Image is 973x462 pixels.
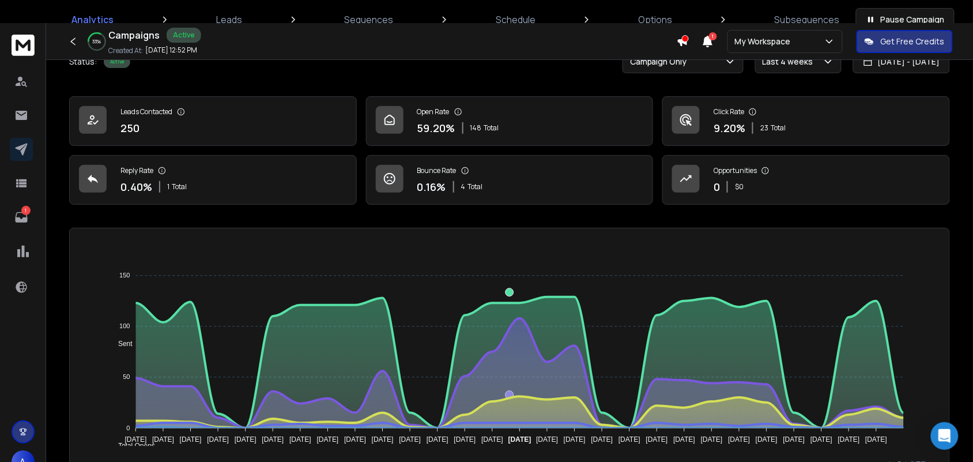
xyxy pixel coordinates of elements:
[701,436,723,444] tspan: [DATE]
[338,6,401,33] a: Sequences
[172,182,187,191] span: Total
[167,182,169,191] span: 1
[760,123,768,133] span: 23
[108,46,143,55] p: Created At:
[768,6,847,33] a: Subsequences
[775,13,840,27] p: Subsequences
[735,36,795,47] p: My Workspace
[209,6,249,33] a: Leads
[344,436,366,444] tspan: [DATE]
[372,436,394,444] tspan: [DATE]
[856,8,955,31] button: Pause Campaign
[21,206,31,215] p: 1
[630,56,692,67] p: Campaign Only
[71,13,114,27] p: Analytics
[662,155,950,205] a: Opportunities0$0
[216,13,242,27] p: Leads
[366,96,654,146] a: Open Rate59.20%148Total
[536,436,558,444] tspan: [DATE]
[564,436,586,444] tspan: [DATE]
[417,179,446,195] p: 0.16 %
[931,422,959,450] div: Open Intercom Messenger
[145,46,197,55] p: [DATE] 12:52 PM
[811,436,833,444] tspan: [DATE]
[714,120,745,136] p: 9.20 %
[93,38,101,45] p: 33 %
[489,6,542,33] a: Schedule
[638,13,672,27] p: Options
[853,50,950,73] button: [DATE] - [DATE]
[417,166,457,175] p: Bounce Rate
[709,32,717,40] span: 1
[729,436,751,444] tspan: [DATE]
[235,436,257,444] tspan: [DATE]
[120,166,153,175] p: Reply Rate
[866,436,888,444] tspan: [DATE]
[110,442,155,450] span: Total Opens
[496,13,535,27] p: Schedule
[126,425,130,431] tspan: 0
[714,107,744,117] p: Click Rate
[735,182,744,191] p: $ 0
[417,120,455,136] p: 59.20 %
[119,272,130,279] tspan: 150
[857,30,953,53] button: Get Free Credits
[646,436,668,444] tspan: [DATE]
[417,107,450,117] p: Open Rate
[454,436,476,444] tspan: [DATE]
[468,182,483,191] span: Total
[345,13,394,27] p: Sequences
[104,55,130,68] div: Active
[119,323,130,330] tspan: 100
[69,96,357,146] a: Leads Contacted250
[783,436,805,444] tspan: [DATE]
[674,436,696,444] tspan: [DATE]
[508,436,531,444] tspan: [DATE]
[110,340,133,348] span: Sent
[120,120,139,136] p: 250
[125,436,146,444] tspan: [DATE]
[262,436,284,444] tspan: [DATE]
[316,436,338,444] tspan: [DATE]
[771,123,786,133] span: Total
[591,436,613,444] tspan: [DATE]
[207,436,229,444] tspan: [DATE]
[756,436,778,444] tspan: [DATE]
[120,179,152,195] p: 0.40 %
[123,374,130,381] tspan: 50
[881,36,945,47] p: Get Free Credits
[366,155,654,205] a: Bounce Rate0.16%4Total
[619,436,640,444] tspan: [DATE]
[65,6,120,33] a: Analytics
[631,6,679,33] a: Options
[152,436,174,444] tspan: [DATE]
[714,166,757,175] p: Opportunities
[399,436,421,444] tspan: [DATE]
[179,436,201,444] tspan: [DATE]
[120,107,172,117] p: Leads Contacted
[763,56,818,67] p: Last 4 weeks
[108,28,160,42] h1: Campaigns
[714,179,720,195] p: 0
[69,56,97,67] p: Status:
[427,436,448,444] tspan: [DATE]
[461,182,466,191] span: 4
[838,436,860,444] tspan: [DATE]
[289,436,311,444] tspan: [DATE]
[167,28,201,43] div: Active
[662,96,950,146] a: Click Rate9.20%23Total
[470,123,482,133] span: 148
[69,155,357,205] a: Reply Rate0.40%1Total
[484,123,499,133] span: Total
[481,436,503,444] tspan: [DATE]
[10,206,33,229] a: 1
